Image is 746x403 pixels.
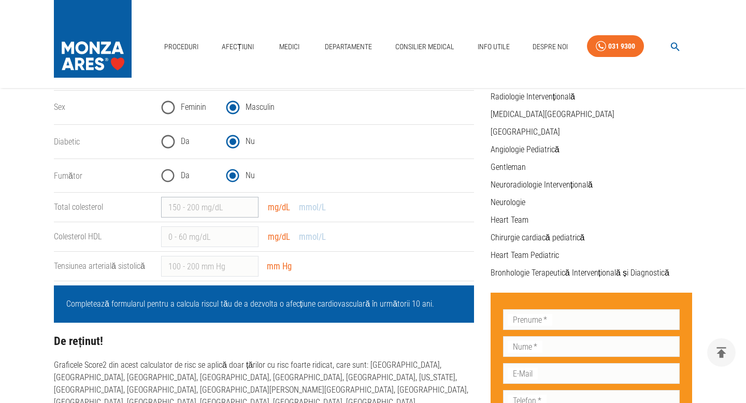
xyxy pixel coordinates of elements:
a: Heart Team [491,215,528,225]
div: 031 9300 [608,40,635,53]
a: Info Utile [474,36,514,57]
span: Nu [246,135,255,148]
a: [GEOGRAPHIC_DATA] [491,127,560,137]
button: delete [707,338,736,367]
button: mmol/L [296,200,329,215]
label: Tensiunea arterială sistolică [54,261,145,271]
a: Afecțiuni [218,36,258,57]
span: Feminin [181,101,206,113]
span: Masculin [246,101,275,113]
a: Bronhologie Terapeutică Intervențională și Diagnostică [491,268,669,278]
a: Medici [272,36,306,57]
legend: Diabetic [54,136,153,148]
div: gender [161,95,474,120]
a: Consilier Medical [391,36,458,57]
a: Radiologie Intervențională [491,92,575,102]
label: Colesterol HDL [54,232,102,241]
a: 031 9300 [587,35,644,57]
a: Departamente [321,36,376,57]
div: smoking [161,163,474,189]
a: Chirurgie cardiacă pediatrică [491,233,585,242]
div: diabetes [161,129,474,154]
span: Da [181,135,190,148]
a: Heart Team Pediatric [491,250,559,260]
legend: Fumător [54,170,153,182]
input: 150 - 200 mg/dL [161,197,259,218]
a: Neurologie [491,197,525,207]
label: Sex [54,102,65,112]
a: [MEDICAL_DATA][GEOGRAPHIC_DATA] [491,109,614,119]
label: Total colesterol [54,202,103,212]
input: 0 - 60 mg/dL [161,226,259,247]
span: Nu [246,169,255,182]
span: Da [181,169,190,182]
button: mmol/L [296,229,329,244]
a: Despre Noi [528,36,572,57]
h3: De reținut! [54,335,474,348]
a: Proceduri [160,36,203,57]
a: Neuroradiologie Intervențională [491,180,593,190]
p: Completează formularul pentru a calcula riscul tău de a dezvolta o afecțiune cardiovasculară în u... [66,298,462,310]
a: Gentleman [491,162,526,172]
a: Angiologie Pediatrică [491,145,559,154]
input: 100 - 200 mm Hg [161,256,259,277]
